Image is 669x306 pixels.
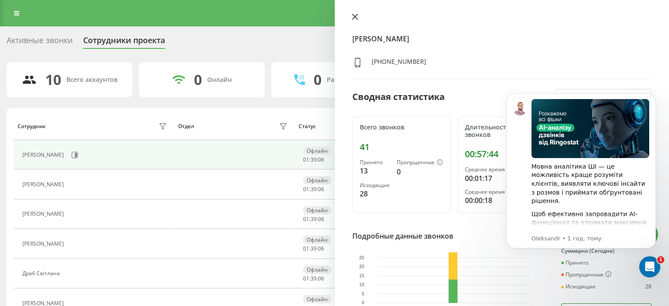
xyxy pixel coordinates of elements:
span: 06 [318,156,324,163]
span: 39 [311,215,317,223]
text: 10 [359,282,364,287]
div: Всего звонков [360,124,443,131]
div: Принято [360,159,390,166]
div: Отдел [178,123,194,129]
div: 41 [360,142,443,152]
span: 39 [311,245,317,252]
span: 06 [318,215,324,223]
span: 1 [657,256,664,263]
span: 01 [303,245,309,252]
text: 20 [359,264,364,269]
div: : : [303,216,324,222]
div: [PERSON_NAME] [22,181,66,188]
div: : : [303,246,324,252]
div: Подробные данные звонков [352,231,453,241]
div: 0 [314,71,322,88]
span: 06 [318,275,324,282]
div: Исходящие [360,182,390,188]
span: 01 [303,215,309,223]
div: [PERSON_NAME] [22,152,66,158]
text: 5 [362,291,364,296]
span: 01 [303,185,309,193]
div: Онлайн [207,76,232,84]
text: 25 [359,255,364,260]
div: Офлайн [303,236,331,244]
span: 06 [318,245,324,252]
div: : : [303,157,324,163]
span: 39 [311,156,317,163]
div: Офлайн [303,265,331,274]
div: 28 [645,284,651,290]
div: Пропущенные [397,159,443,166]
div: Сотрудники проекта [83,36,165,49]
text: 0 [362,300,364,305]
div: 28 [360,188,390,199]
div: : : [303,186,324,192]
div: : : [303,276,324,282]
div: Офлайн [303,295,331,303]
span: 06 [318,185,324,193]
text: 15 [359,273,364,278]
div: 10 [45,71,61,88]
div: Разговаривают [327,76,375,84]
div: Среднее время разговора [465,166,544,173]
div: [PHONE_NUMBER] [372,57,426,70]
div: Активные звонки [7,36,73,49]
div: 00:00:18 [465,195,544,206]
div: Исходящие [561,284,596,290]
div: 00:01:17 [465,173,544,184]
div: 00:57:44 [465,149,544,159]
div: Сотрудник [18,123,46,129]
div: Среднее время ответа [465,189,544,195]
span: 39 [311,185,317,193]
div: Длительность всех звонков [465,124,544,139]
div: Статус [299,123,316,129]
span: 01 [303,156,309,163]
div: Сводная статистика [352,90,445,103]
div: Офлайн [303,176,331,184]
div: [PERSON_NAME] [22,241,66,247]
div: 13 [360,166,390,176]
iframe: Intercom live chat [639,256,660,277]
div: 0 [194,71,202,88]
div: Всего аккаунтов [66,76,117,84]
span: 01 [303,275,309,282]
div: 0 [397,166,443,177]
div: Офлайн [303,206,331,214]
h4: [PERSON_NAME] [352,33,652,44]
iframe: Intercom notifications повідомлення [493,80,669,282]
div: Драб Світлана [22,270,62,277]
span: 39 [311,275,317,282]
div: Офлайн [303,147,331,155]
div: [PERSON_NAME] [22,211,66,217]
